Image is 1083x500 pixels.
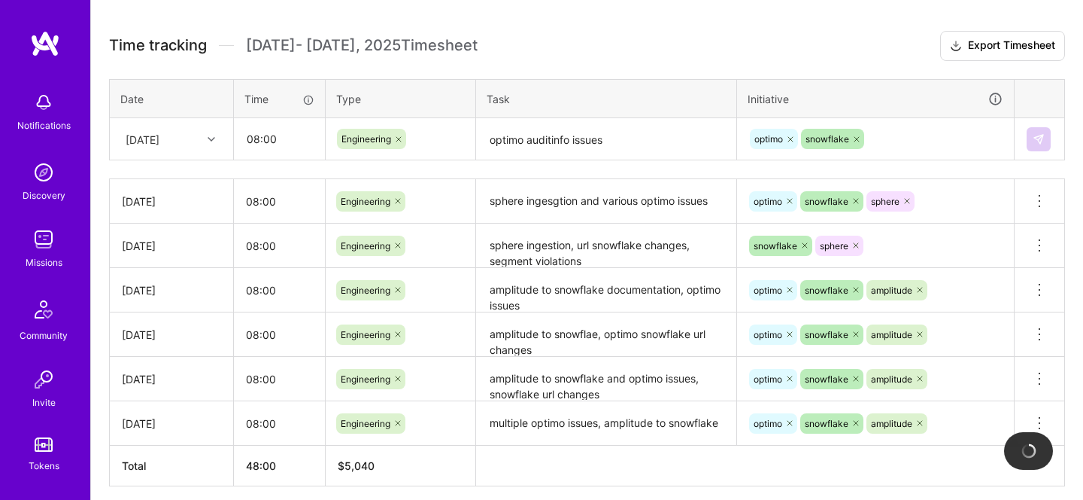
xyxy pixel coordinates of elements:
[754,133,783,145] span: optimo
[122,238,221,254] div: [DATE]
[126,131,159,147] div: [DATE]
[338,459,375,472] span: $ 5,040
[476,79,737,118] th: Task
[235,119,324,159] input: HH:MM
[109,36,207,55] span: Time tracking
[871,373,912,385] span: amplitude
[341,418,390,429] span: Engineering
[122,282,221,298] div: [DATE]
[35,437,53,452] img: tokens
[32,395,56,410] div: Invite
[17,117,71,133] div: Notifications
[30,30,60,57] img: logo
[754,285,782,296] span: optimo
[208,136,215,143] i: icon Chevron
[805,418,848,429] span: snowflake
[234,270,325,310] input: HH:MM
[871,196,899,207] span: sphere
[478,403,735,444] textarea: multiple optimo issues, amplitude to snowflake
[234,226,325,266] input: HH:MM
[478,181,735,222] textarea: sphere ingesgtion and various optimo issues
[122,371,221,387] div: [DATE]
[754,240,797,252] span: snowflake
[234,181,325,221] input: HH:MM
[1027,127,1052,151] div: null
[122,327,221,343] div: [DATE]
[341,285,390,296] span: Engineering
[805,196,848,207] span: snowflake
[478,120,735,160] textarea: optimo auditinfo issues
[478,314,735,355] textarea: amplitude to snowflae, optimo snowflake url changes
[29,87,59,117] img: bell
[29,364,59,395] img: Invite
[871,329,912,340] span: amplitude
[110,79,234,118] th: Date
[805,285,848,296] span: snowflake
[748,90,1003,108] div: Initiative
[341,196,390,207] span: Engineering
[820,240,848,252] span: sphere
[26,255,62,270] div: Missions
[871,285,912,296] span: amplitude
[234,404,325,444] input: HH:MM
[478,225,735,267] textarea: sphere ingestion, url snowflake changes, segment violations
[478,358,735,400] textarea: amplitude to snowflake and optimo issues, snowflake url changes
[871,418,912,429] span: amplitude
[940,31,1065,61] button: Export Timesheet
[234,315,325,355] input: HH:MM
[1033,133,1045,145] img: Submit
[478,270,735,311] textarea: amplitude to snowflake documentation, optimo issues
[950,38,962,54] i: icon Download
[754,418,782,429] span: optimo
[244,91,314,107] div: Time
[23,187,65,203] div: Discovery
[20,328,68,343] div: Community
[29,157,59,187] img: discovery
[754,196,782,207] span: optimo
[1021,443,1037,459] img: loading
[341,240,390,252] span: Engineering
[341,133,391,145] span: Engineering
[122,416,221,431] div: [DATE]
[341,373,390,385] span: Engineering
[805,133,849,145] span: snowflake
[754,329,782,340] span: optimo
[29,458,59,474] div: Tokens
[122,194,221,209] div: [DATE]
[234,446,326,486] th: 48:00
[805,329,848,340] span: snowflake
[26,291,62,328] img: Community
[234,359,325,399] input: HH:MM
[805,373,848,385] span: snowflake
[754,373,782,385] span: optimo
[341,329,390,340] span: Engineering
[29,224,59,255] img: teamwork
[326,79,476,118] th: Type
[110,446,234,486] th: Total
[246,36,478,55] span: [DATE] - [DATE] , 2025 Timesheet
